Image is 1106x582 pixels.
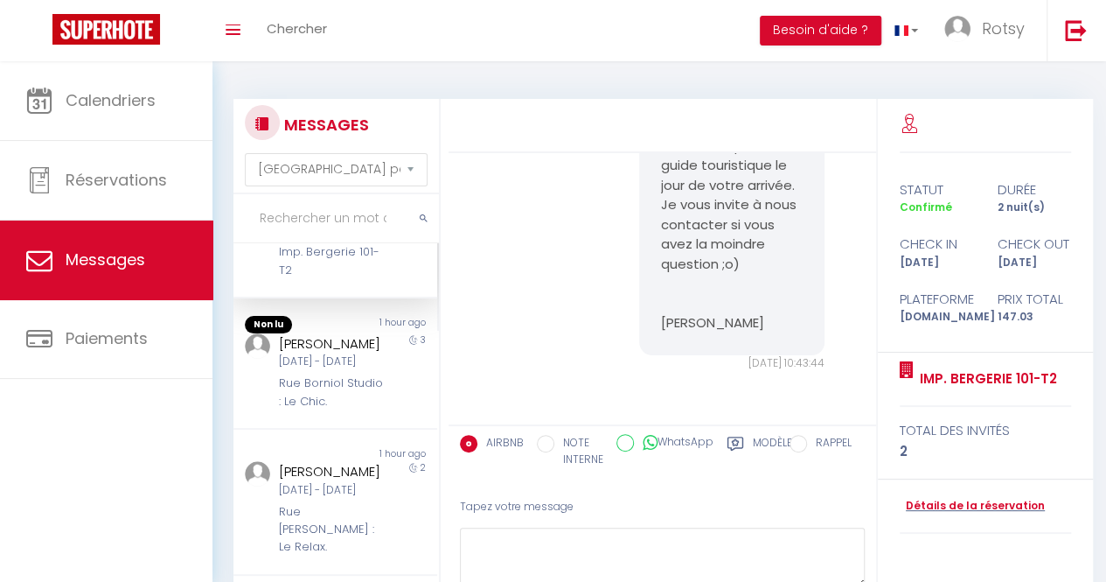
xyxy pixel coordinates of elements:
[460,486,865,529] div: Tapez votre message
[66,249,145,270] span: Messages
[900,441,1072,462] div: 2
[554,435,603,468] label: NOTE INTERNE
[66,169,167,191] span: Réservations
[66,327,148,349] span: Paiements
[279,243,386,279] div: Imp. Bergerie 101-T2
[477,435,524,454] label: AIRBNB
[900,200,952,214] span: Confirmé
[982,18,1025,39] span: Rotsy
[279,461,386,482] div: [PERSON_NAME]
[634,434,713,453] label: WhatsApp
[279,375,386,410] div: Rue Borniol Studio : Le Chic.
[245,333,270,359] img: ...
[279,482,386,499] div: [DATE] - [DATE]
[888,179,985,200] div: statut
[985,179,1082,200] div: durée
[985,309,1082,326] div: 147.03
[888,234,985,255] div: check in
[985,289,1082,310] div: Prix total
[944,16,970,42] img: ...
[335,447,436,461] div: 1 hour ago
[66,89,156,111] span: Calendriers
[888,289,985,310] div: Plateforme
[914,368,1057,389] a: Imp. Bergerie 101-T2
[888,255,985,271] div: [DATE]
[335,316,436,333] div: 1 hour ago
[421,461,426,474] span: 2
[279,354,386,370] div: [DATE] - [DATE]
[807,435,852,454] label: RAPPEL
[985,200,1082,216] div: 2 nuit(s)
[14,7,66,60] button: Ouvrir le widget de chat LiveChat
[52,14,160,45] img: Super Booking
[245,461,270,487] img: ...
[421,333,426,347] span: 3
[985,234,1082,255] div: check out
[753,435,799,471] label: Modèles
[639,355,824,372] div: [DATE] 10:43:44
[900,498,1045,515] a: Détails de la réservation
[233,194,439,243] input: Rechercher un mot clé
[888,309,985,326] div: [DOMAIN_NAME]
[985,255,1082,271] div: [DATE]
[280,105,369,144] h3: MESSAGES
[900,420,1072,441] div: total des invités
[279,333,386,354] div: [PERSON_NAME]
[267,19,327,38] span: Chercher
[1065,19,1087,41] img: logout
[760,16,881,46] button: Besoin d'aide ?
[279,503,386,557] div: Rue [PERSON_NAME] : Le Relax.
[245,316,292,333] span: Non lu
